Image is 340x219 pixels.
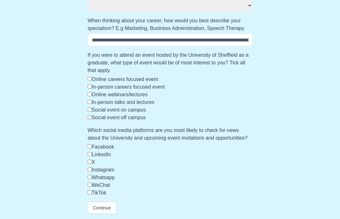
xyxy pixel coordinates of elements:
label: Which social media platforms are you most likely to check for news about the University and upcom... [88,127,253,142]
label: Facebook [92,144,114,150]
label: TikTok [92,190,107,195]
label: If you were to attend an event hosted by the University of Sheffield as a graduate, what type of ... [88,51,253,74]
label: Social event on campus [92,107,146,113]
label: Instagram [92,167,115,172]
button: Continue [88,202,116,214]
label: When thinking about your career, how would you best describe your specialism? E.g Marketing, Busi... [88,17,253,32]
label: Online webinars/lectures [92,92,148,97]
label: Online careers focused event [92,77,158,82]
label: LinkedIn [92,152,111,157]
label: In-person careers focused event [92,84,165,90]
label: X [92,159,95,165]
label: WeChat [92,182,110,188]
label: Social event off campus [92,115,146,120]
label: Whatsapp [92,175,115,180]
label: In-person talks and lectures [92,99,155,105]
